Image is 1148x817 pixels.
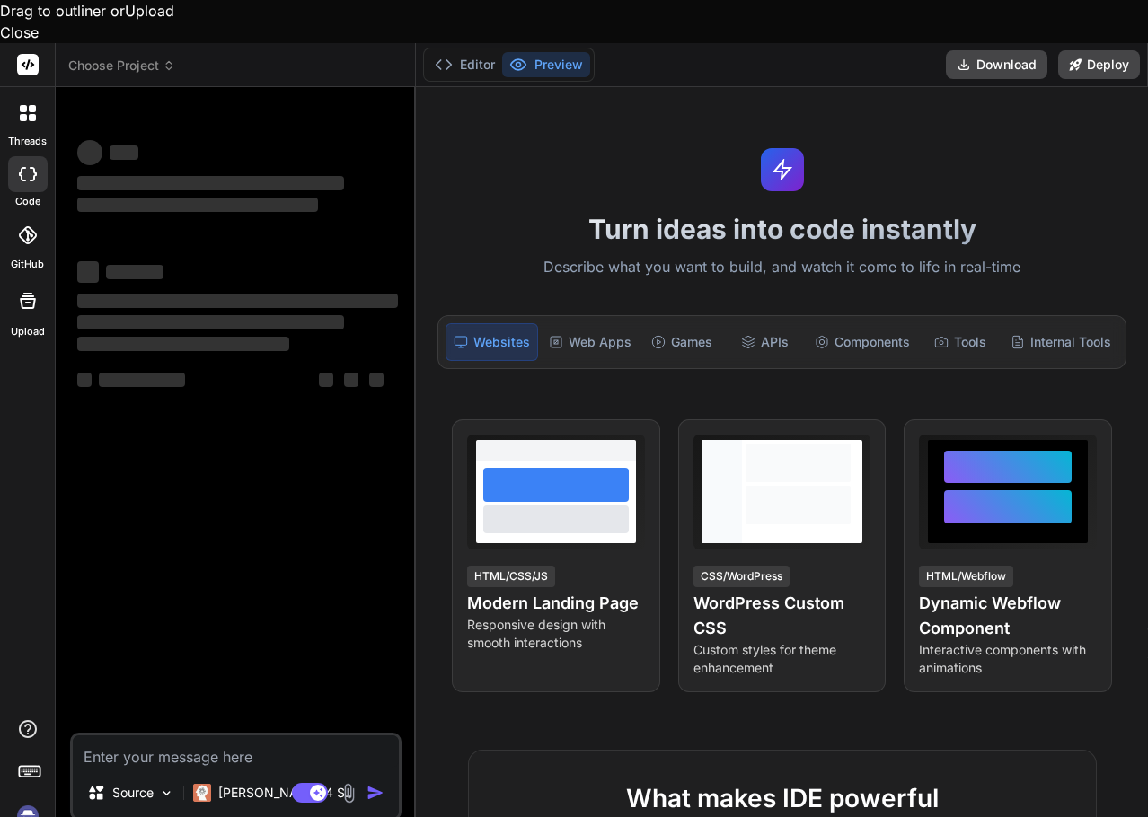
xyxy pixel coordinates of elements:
[502,52,590,77] button: Preview
[642,323,721,361] div: Games
[68,57,175,75] span: Choose Project
[77,373,92,387] span: ‌
[339,783,359,804] img: attachment
[8,134,47,149] label: threads
[218,784,352,802] p: [PERSON_NAME] 4 S..
[498,779,1067,817] h2: What makes IDE powerful
[77,337,289,351] span: ‌
[77,315,344,329] span: ‌
[467,566,555,587] div: HTML/CSS/JS
[77,294,398,308] span: ‌
[193,784,211,802] img: Claude 4 Sonnet
[693,641,871,677] p: Custom styles for theme enhancement
[369,373,384,387] span: ‌
[1058,50,1140,79] button: Deploy
[159,786,174,801] img: Pick Models
[99,373,185,387] span: ‌
[467,591,645,616] h4: Modern Landing Page
[106,265,163,279] span: ‌
[919,641,1097,677] p: Interactive components with animations
[15,194,40,209] label: code
[428,52,502,77] button: Editor
[77,198,318,212] span: ‌
[467,616,645,652] p: Responsive design with smooth interactions
[77,176,344,190] span: ‌
[725,323,804,361] div: APIs
[446,323,538,361] div: Websites
[946,50,1047,79] button: Download
[125,2,174,20] span: Upload
[921,323,1000,361] div: Tools
[11,324,45,339] label: Upload
[542,323,639,361] div: Web Apps
[427,256,1137,279] p: Describe what you want to build, and watch it come to life in real-time
[693,566,790,587] div: CSS/WordPress
[693,591,871,641] h4: WordPress Custom CSS
[319,373,333,387] span: ‌
[344,373,358,387] span: ‌
[366,784,384,802] img: icon
[77,140,102,165] span: ‌
[427,213,1137,245] h1: Turn ideas into code instantly
[1003,323,1118,361] div: Internal Tools
[919,566,1013,587] div: HTML/Webflow
[112,784,154,802] p: Source
[919,591,1097,641] h4: Dynamic Webflow Component
[11,257,44,272] label: GitHub
[110,145,138,160] span: ‌
[77,261,99,283] span: ‌
[808,323,917,361] div: Components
